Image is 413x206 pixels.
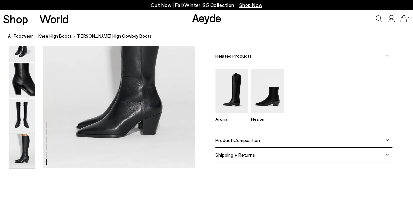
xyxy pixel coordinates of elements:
a: knee high boots [38,33,71,40]
span: Related Products [215,53,252,58]
img: svg%3E [386,138,389,142]
img: Minerva High Cowboy Boots - Image 6 [9,134,35,168]
nav: breadcrumb [8,27,413,45]
p: Hester [251,116,284,122]
a: Aeyde [192,11,221,24]
span: 0 [407,17,410,21]
img: Minerva High Cowboy Boots - Image 4 [9,63,35,98]
img: Hester Ankle Boots [251,69,284,112]
img: Minerva High Cowboy Boots - Image 5 [9,99,35,133]
a: Hester Ankle Boots Hester [251,108,284,122]
a: World [40,13,69,24]
span: [PERSON_NAME] High Cowboy Boots [77,33,152,40]
a: Aruna Leather Knee-High Cowboy Boots Aruna [215,108,248,122]
span: Navigate to /collections/new-in [239,2,262,8]
span: Product Composition [215,137,260,143]
span: Shipping + Returns [215,152,255,157]
img: svg%3E [386,153,389,156]
a: All Footwear [8,33,33,40]
a: 0 [400,15,407,22]
img: svg%3E [386,54,389,57]
img: Aruna Leather Knee-High Cowboy Boots [215,69,248,112]
a: Shop [3,13,28,24]
p: Out Now | Fall/Winter ‘25 Collection [151,1,262,9]
p: Aruna [215,116,248,122]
